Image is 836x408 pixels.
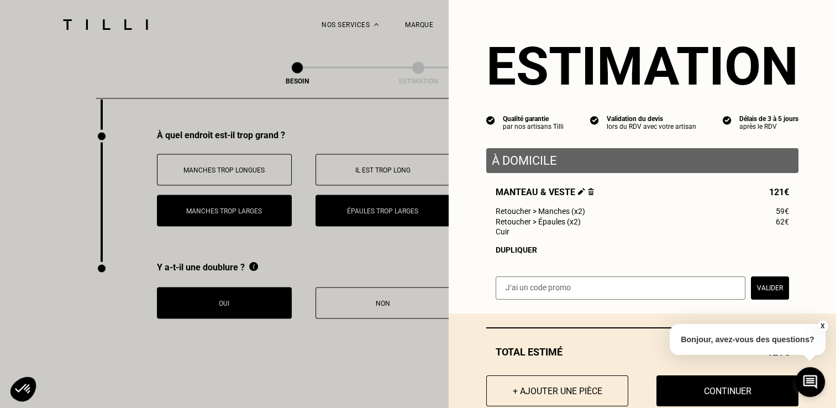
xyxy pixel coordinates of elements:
img: icon list info [723,115,732,125]
section: Estimation [486,35,798,97]
div: Validation du devis [607,115,696,123]
div: lors du RDV avec votre artisan [607,123,696,130]
img: icon list info [590,115,599,125]
div: Dupliquer [496,245,789,254]
p: À domicile [492,154,793,168]
span: Manteau & veste [496,187,594,197]
div: Délais de 3 à 5 jours [739,115,798,123]
img: Éditer [578,188,585,195]
span: Cuir [496,227,509,236]
span: 59€ [776,207,789,216]
button: + Ajouter une pièce [486,375,628,406]
p: Bonjour, avez-vous des questions? [670,324,826,355]
div: Qualité garantie [503,115,564,123]
span: 121€ [769,187,789,197]
button: X [817,320,828,332]
span: Retoucher > Épaules (x2) [496,217,581,226]
span: Retoucher > Manches (x2) [496,207,585,216]
div: par nos artisans Tilli [503,123,564,130]
button: Valider [751,276,789,300]
input: J‘ai un code promo [496,276,745,300]
button: Continuer [656,375,798,406]
img: icon list info [486,115,495,125]
div: Total estimé [486,346,798,358]
img: Supprimer [588,188,594,195]
span: 62€ [776,217,789,226]
div: après le RDV [739,123,798,130]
